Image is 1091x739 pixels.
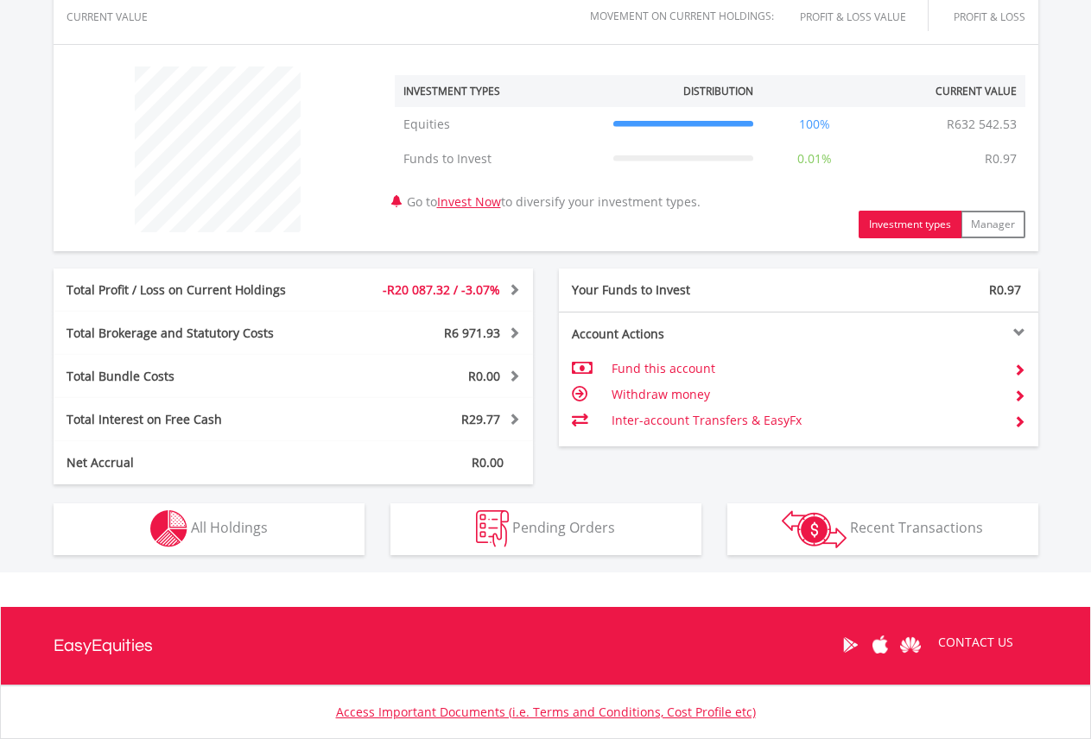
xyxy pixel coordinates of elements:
[54,607,153,685] a: EasyEquities
[859,211,961,238] button: Investment types
[54,411,333,428] div: Total Interest on Free Cash
[336,704,756,720] a: Access Important Documents (i.e. Terms and Conditions, Cost Profile etc)
[468,368,500,384] span: R0.00
[866,618,896,672] a: Apple
[67,11,196,22] div: CURRENT VALUE
[191,518,268,537] span: All Holdings
[961,211,1025,238] button: Manager
[559,281,799,299] div: Your Funds to Invest
[54,503,365,555] button: All Holdings
[395,75,605,107] th: Investment Types
[989,281,1021,298] span: R0.97
[472,454,504,471] span: R0.00
[896,618,926,672] a: Huawei
[938,107,1025,142] td: R632 542.53
[949,11,1025,22] div: Profit & Loss
[444,325,500,341] span: R6 971.93
[54,454,333,471] div: Net Accrual
[762,142,867,176] td: 0.01%
[590,10,774,22] div: Movement on Current Holdings:
[383,281,500,298] span: -R20 087.32 / -3.07%
[54,368,333,385] div: Total Bundle Costs
[54,325,333,342] div: Total Brokerage and Statutory Costs
[476,510,509,547] img: pending_instructions-wht.png
[390,503,701,555] button: Pending Orders
[976,142,1025,176] td: R0.97
[395,142,605,176] td: Funds to Invest
[437,193,501,210] a: Invest Now
[54,281,333,299] div: Total Profit / Loss on Current Holdings
[612,382,999,407] td: Withdraw money
[727,503,1038,555] button: Recent Transactions
[612,407,999,433] td: Inter-account Transfers & EasyFx
[926,618,1025,666] a: CONTACT US
[683,84,753,98] div: Distribution
[150,510,187,547] img: holdings-wht.png
[782,510,847,548] img: transactions-zar-wht.png
[559,325,799,343] div: Account Actions
[461,411,500,427] span: R29.77
[867,75,1025,107] th: Current Value
[835,618,866,672] a: Google Play
[382,58,1038,238] div: Go to to diversify your investment types.
[512,518,615,537] span: Pending Orders
[762,107,867,142] td: 100%
[612,356,999,382] td: Fund this account
[850,518,983,537] span: Recent Transactions
[783,11,928,22] div: Profit & Loss Value
[395,107,605,142] td: Equities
